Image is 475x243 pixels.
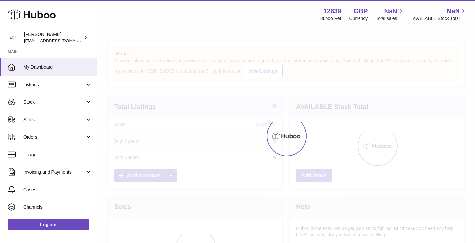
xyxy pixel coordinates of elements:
[413,16,467,22] span: AVAILABLE Stock Total
[23,187,92,193] span: Cases
[23,117,85,123] span: Sales
[384,7,397,16] span: NaN
[23,169,85,175] span: Invoicing and Payments
[24,31,82,44] div: [PERSON_NAME]
[24,38,95,43] span: [EMAIL_ADDRESS][DOMAIN_NAME]
[447,7,460,16] span: NaN
[23,152,92,158] span: Usage
[376,7,404,22] a: NaN Total sales
[23,134,85,140] span: Orders
[376,16,404,22] span: Total sales
[320,16,341,22] div: Huboo Ref
[8,219,89,230] a: Log out
[23,82,85,88] span: Listings
[349,16,368,22] div: Currency
[8,33,17,42] img: admin@skinchoice.com
[23,64,92,70] span: My Dashboard
[354,7,368,16] strong: GBP
[23,99,85,105] span: Stock
[323,7,341,16] strong: 12639
[413,7,467,22] a: NaN AVAILABLE Stock Total
[23,204,92,210] span: Channels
